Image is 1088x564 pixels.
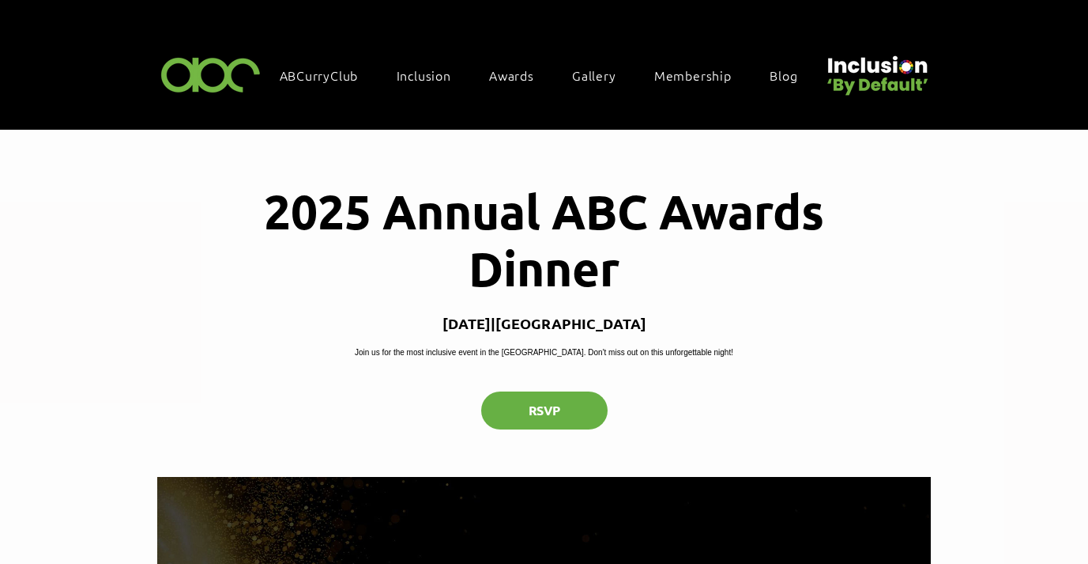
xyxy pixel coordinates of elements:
a: Membership [646,59,755,92]
a: ABCurryClub [272,59,382,92]
a: Gallery [564,59,640,92]
div: Awards [481,59,558,92]
h1: 2025 Annual ABC Awards Dinner [211,182,877,296]
img: ABC-Logo-Blank-Background-01-01-2.png [156,51,265,97]
p: [GEOGRAPHIC_DATA] [495,314,646,332]
nav: Site [272,59,822,92]
p: Join us for the most inclusive event in the [GEOGRAPHIC_DATA]. Don't miss out on this unforgettab... [355,346,733,358]
span: Blog [770,66,797,84]
span: Awards [489,66,534,84]
a: Blog [762,59,821,92]
p: [DATE] [442,314,491,332]
img: Untitled design (22).png [822,43,931,97]
span: Membership [654,66,732,84]
span: | [491,314,495,332]
button: RSVP [481,392,608,430]
span: Gallery [572,66,616,84]
span: ABCurryClub [280,66,359,84]
span: Inclusion [397,66,451,84]
div: Inclusion [389,59,475,92]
